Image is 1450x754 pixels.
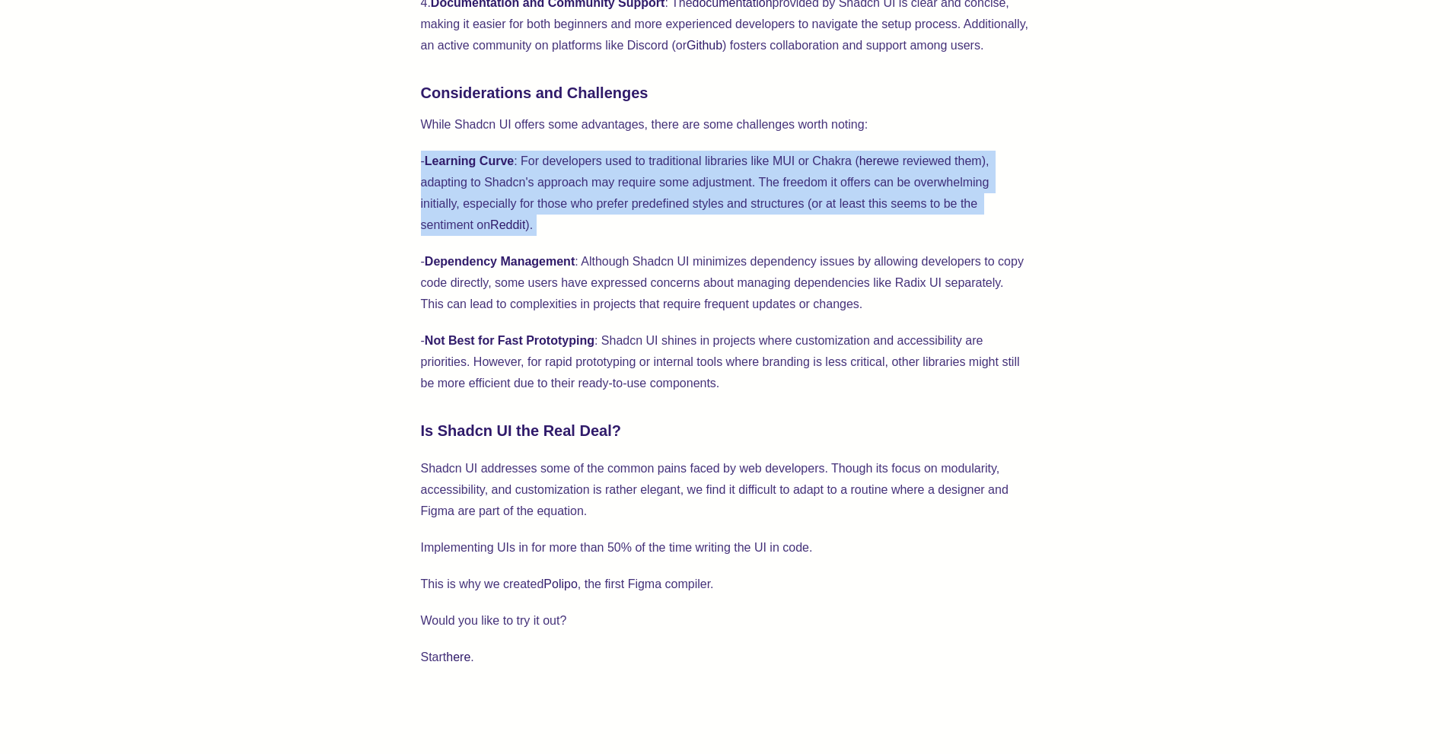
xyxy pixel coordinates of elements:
[421,647,1030,668] p: Start .
[446,651,470,663] a: here
[421,114,1030,135] p: While Shadcn UI offers some advantages, there are some challenges worth noting:
[543,577,577,590] a: Polipo
[421,418,1030,443] h3: Is Shadcn UI the Real Deal?
[425,255,575,268] strong: Dependency Management
[859,154,884,167] a: here
[421,610,1030,632] p: Would you like to try it out?
[421,458,1030,522] p: Shadcn UI addresses some of the common pains faced by web developers. Though its focus on modular...
[421,330,1030,394] p: - : Shadcn UI shines in projects where customization and accessibility are priorities. However, f...
[490,218,525,231] a: Reddit
[687,39,722,52] a: Github
[425,154,514,167] strong: Learning Curve
[421,81,1030,105] h3: Considerations and Challenges
[425,334,594,347] strong: Not Best for Fast Prototyping
[421,251,1030,315] p: - : Although Shadcn UI minimizes dependency issues by allowing developers to copy code directly, ...
[421,537,1030,558] p: Implementing UIs in for more than 50% of the time writing the UI in code.
[421,574,1030,595] p: This is why we created , the first Figma compiler.
[421,151,1030,236] p: - : For developers used to traditional libraries like MUI or Chakra ( we reviewed them), adapting...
